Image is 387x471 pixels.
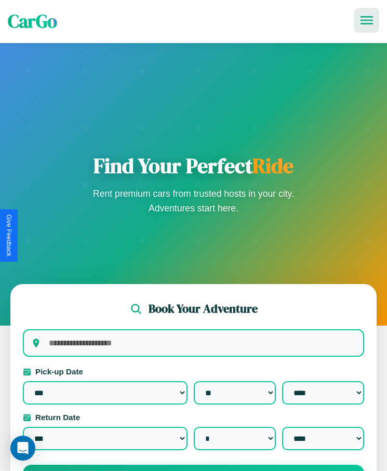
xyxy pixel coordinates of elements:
span: CarGo [8,9,57,34]
h1: Find Your Perfect [90,153,298,178]
div: Give Feedback [5,214,12,257]
label: Pick-up Date [23,367,364,376]
div: Open Intercom Messenger [10,436,35,461]
h2: Book Your Adventure [149,301,258,317]
span: Ride [252,152,293,180]
p: Rent premium cars from trusted hosts in your city. Adventures start here. [90,186,298,216]
label: Return Date [23,413,364,422]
